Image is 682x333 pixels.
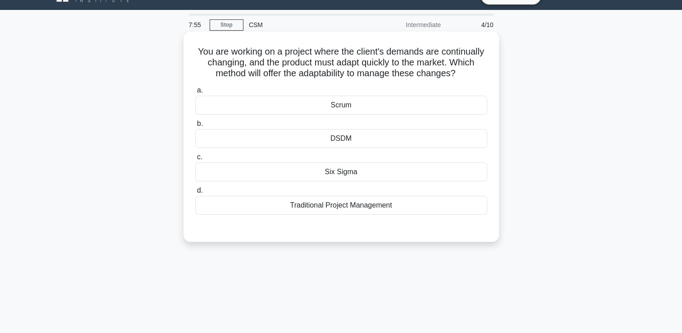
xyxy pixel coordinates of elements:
div: 7:55 [183,16,210,34]
span: d. [197,186,203,194]
div: Intermediate [367,16,446,34]
span: b. [197,120,203,127]
a: Stop [210,19,243,31]
div: Scrum [195,96,487,115]
h5: You are working on a project where the client's demands are continually changing, and the product... [194,46,488,79]
div: Six Sigma [195,162,487,181]
div: DSDM [195,129,487,148]
span: c. [197,153,202,161]
span: a. [197,86,203,94]
div: Traditional Project Management [195,196,487,215]
div: 4/10 [446,16,499,34]
div: CSM [243,16,367,34]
